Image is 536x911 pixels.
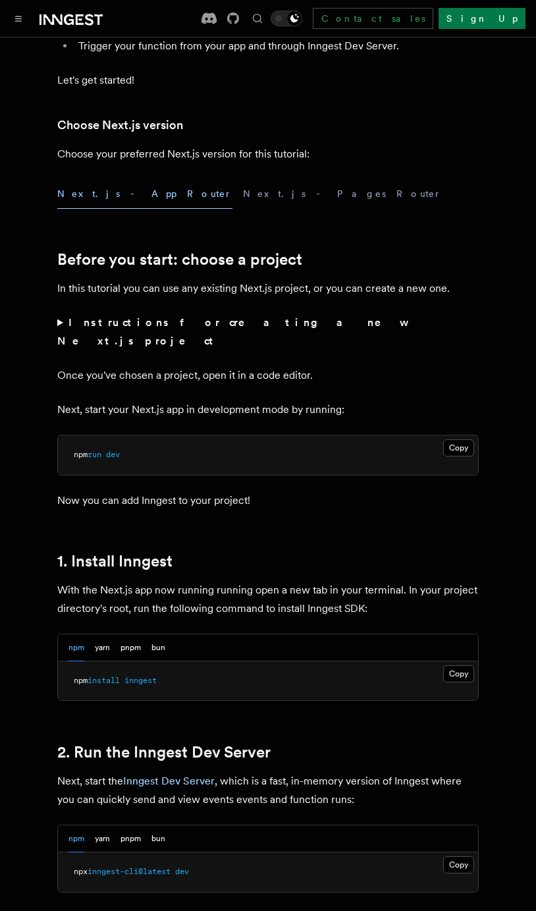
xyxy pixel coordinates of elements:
button: Find something... [250,11,265,26]
button: npm [68,825,84,852]
p: Choose your preferred Next.js version for this tutorial: [57,145,479,163]
button: Next.js - App Router [57,179,232,209]
span: npm [74,676,88,685]
button: pnpm [121,634,141,661]
a: Inngest Dev Server [123,775,215,787]
span: npm [74,450,88,459]
summary: Instructions for creating a new Next.js project [57,314,479,350]
a: 1. Install Inngest [57,552,173,570]
button: Copy [443,439,474,456]
p: With the Next.js app now running running open a new tab in your terminal. In your project directo... [57,581,479,618]
li: Trigger your function from your app and through Inngest Dev Server. [74,37,479,55]
strong: Instructions for creating a new Next.js project [57,316,404,347]
span: dev [175,867,189,876]
p: In this tutorial you can use any existing Next.js project, or you can create a new one. [57,279,479,298]
button: yarn [95,634,110,661]
span: dev [106,450,120,459]
p: Let's get started! [57,71,479,90]
a: Before you start: choose a project [57,250,302,269]
span: inngest-cli@latest [88,867,171,876]
p: Next, start the , which is a fast, in-memory version of Inngest where you can quickly send and vi... [57,772,479,809]
a: Choose Next.js version [57,116,183,134]
p: Next, start your Next.js app in development mode by running: [57,400,479,419]
p: Once you've chosen a project, open it in a code editor. [57,366,479,385]
span: inngest [124,676,157,685]
button: pnpm [121,825,141,852]
button: Copy [443,665,474,682]
button: bun [151,825,165,852]
a: Contact sales [313,8,433,29]
span: npx [74,867,88,876]
a: 2. Run the Inngest Dev Server [57,743,271,761]
button: Toggle navigation [11,11,26,26]
button: npm [68,634,84,661]
p: Now you can add Inngest to your project! [57,491,479,510]
button: bun [151,634,165,661]
button: yarn [95,825,110,852]
button: Toggle dark mode [271,11,302,26]
span: install [88,676,120,685]
button: Copy [443,856,474,873]
button: Next.js - Pages Router [243,179,442,209]
span: run [88,450,101,459]
a: Sign Up [439,8,525,29]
